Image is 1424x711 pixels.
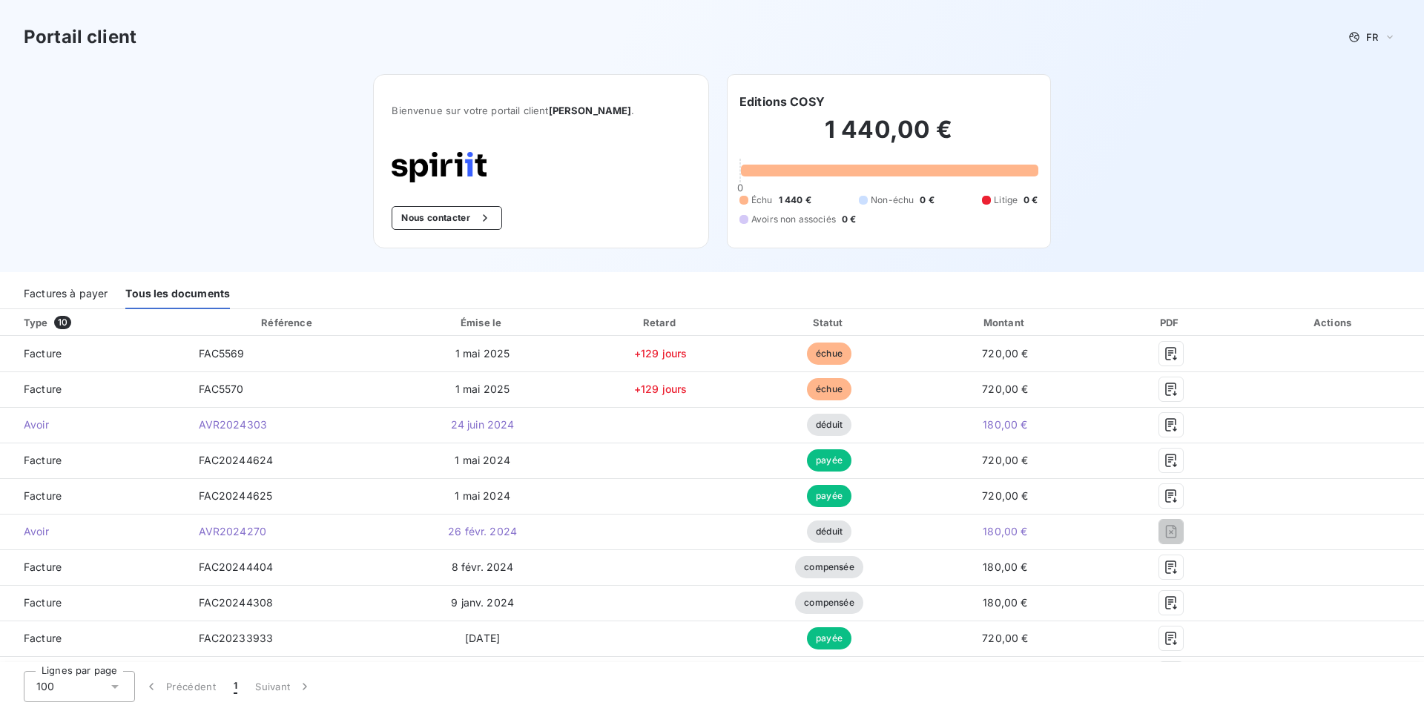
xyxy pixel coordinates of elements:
[739,93,825,110] h6: Editions COSY
[807,343,851,365] span: échue
[749,315,910,330] div: Statut
[982,383,1028,395] span: 720,00 €
[12,560,175,575] span: Facture
[246,671,321,702] button: Suivant
[451,596,514,609] span: 9 janv. 2024
[982,347,1028,360] span: 720,00 €
[24,24,136,50] h3: Portail client
[1366,31,1378,43] span: FR
[983,525,1027,538] span: 180,00 €
[982,489,1028,502] span: 720,00 €
[225,671,246,702] button: 1
[12,489,175,503] span: Facture
[234,679,237,694] span: 1
[983,560,1027,573] span: 180,00 €
[392,152,487,182] img: Company logo
[737,182,743,194] span: 0
[920,194,934,207] span: 0 €
[392,206,501,230] button: Nous contacter
[751,194,773,207] span: Échu
[12,524,175,539] span: Avoir
[199,383,244,395] span: FAC5570
[983,596,1027,609] span: 180,00 €
[807,627,851,649] span: payée
[12,346,175,361] span: Facture
[12,453,175,468] span: Facture
[807,414,851,436] span: déduit
[982,454,1028,466] span: 720,00 €
[392,105,690,116] span: Bienvenue sur votre portail client .
[12,417,175,432] span: Avoir
[871,194,914,207] span: Non-échu
[465,632,500,644] span: [DATE]
[1101,315,1241,330] div: PDF
[807,485,851,507] span: payée
[24,278,108,309] div: Factures à payer
[12,631,175,646] span: Facture
[994,194,1018,207] span: Litige
[199,596,274,609] span: FAC20244308
[199,560,274,573] span: FAC20244404
[455,347,510,360] span: 1 mai 2025
[452,560,514,573] span: 8 févr. 2024
[36,679,54,694] span: 100
[983,418,1027,431] span: 180,00 €
[842,213,856,226] span: 0 €
[199,632,274,644] span: FAC20233933
[392,315,572,330] div: Émise le
[455,383,510,395] span: 1 mai 2025
[795,556,863,578] span: compensée
[795,592,863,614] span: compensée
[12,382,175,397] span: Facture
[549,105,632,116] span: [PERSON_NAME]
[125,278,230,309] div: Tous les documents
[578,315,743,330] div: Retard
[739,115,1038,159] h2: 1 440,00 €
[451,418,515,431] span: 24 juin 2024
[807,520,851,543] span: déduit
[15,315,184,330] div: Type
[199,489,273,502] span: FAC20244625
[1023,194,1038,207] span: 0 €
[634,347,688,360] span: +129 jours
[807,378,851,400] span: échue
[455,489,510,502] span: 1 mai 2024
[199,525,267,538] span: AVR2024270
[199,347,245,360] span: FAC5569
[455,454,510,466] span: 1 mai 2024
[448,525,517,538] span: 26 févr. 2024
[261,317,311,328] div: Référence
[751,213,836,226] span: Avoirs non associés
[54,316,71,329] span: 10
[199,418,268,431] span: AVR2024303
[1247,315,1421,330] div: Actions
[199,454,274,466] span: FAC20244624
[982,632,1028,644] span: 720,00 €
[634,383,688,395] span: +129 jours
[779,194,811,207] span: 1 440 €
[807,449,851,472] span: payée
[135,671,225,702] button: Précédent
[12,595,175,610] span: Facture
[915,315,1095,330] div: Montant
